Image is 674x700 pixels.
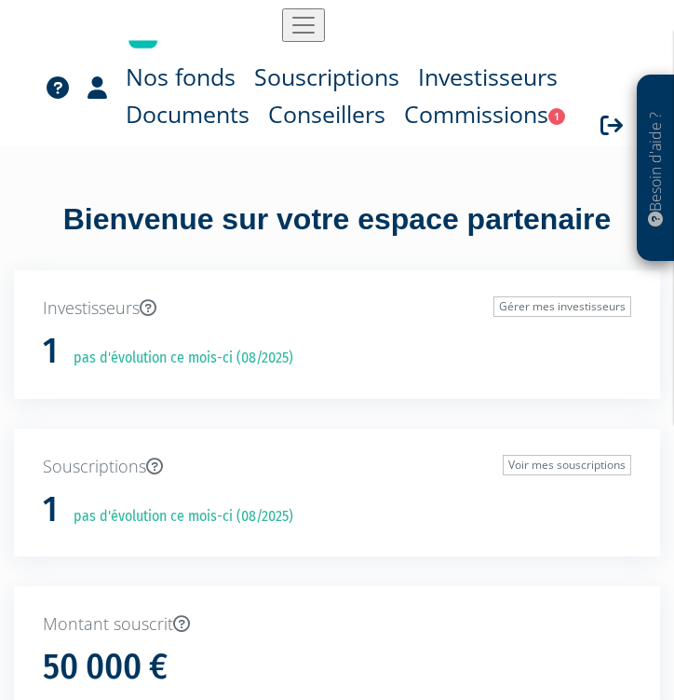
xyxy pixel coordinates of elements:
[61,506,293,528] p: pas d'évolution ce mois-ci (08/2025)
[418,58,558,95] a: Investisseurs
[126,58,236,95] a: Nos fonds
[254,58,399,95] a: Souscriptions
[43,490,58,529] h1: 1
[493,296,631,317] a: Gérer mes investisseurs
[282,8,325,42] button: Toggle navigation
[645,85,667,253] p: Besoin d'aide ?
[290,11,317,39] img: burger.svg
[43,296,631,321] p: Investisseurs
[43,612,631,637] p: Montant souscrit
[88,58,107,108] a: Mon compte
[43,648,168,687] h1: 50 000 €
[61,348,293,369] p: pas d'évolution ce mois-ci (08/2025)
[43,332,58,371] h1: 1
[268,95,385,132] a: Conseillers
[404,95,565,134] a: Commissions1
[43,455,631,479] p: Souscriptions
[548,108,565,125] span: 1
[503,455,631,475] a: Voir mes souscriptions
[126,95,249,132] a: Documents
